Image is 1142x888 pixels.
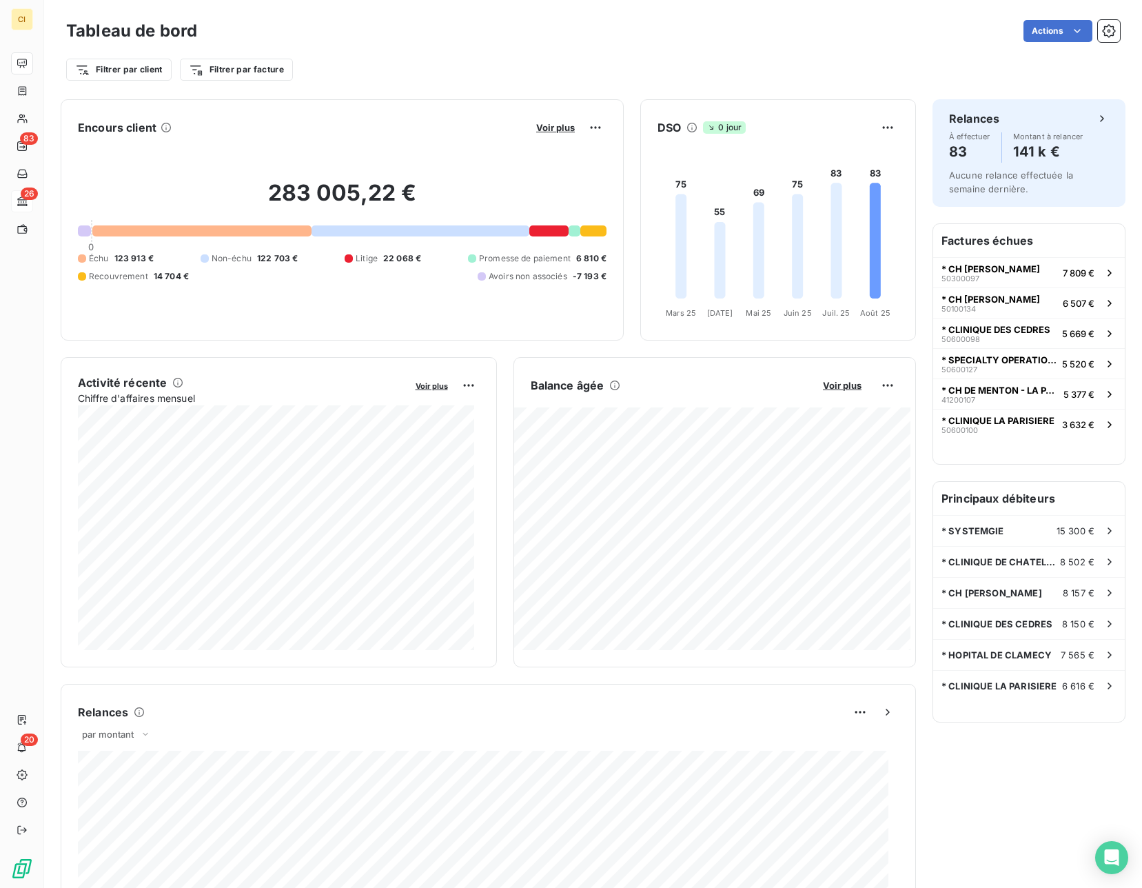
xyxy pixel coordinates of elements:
button: * CLINIQUE DES CEDRES506000985 669 € [933,318,1125,348]
h6: Balance âgée [531,377,604,394]
span: * CLINIQUE DES CEDRES [941,618,1052,629]
span: 26 [21,188,38,200]
button: Filtrer par facture [180,59,293,81]
button: Voir plus [411,379,452,392]
span: À effectuer [949,132,990,141]
button: * CLINIQUE LA PARISIERE506001003 632 € [933,409,1125,439]
span: 7 565 € [1061,649,1094,660]
span: 50100134 [941,305,976,313]
tspan: Juil. 25 [822,308,850,318]
span: 14 704 € [154,270,189,283]
button: * CH DE MENTON - LA PALMOSA412001075 377 € [933,379,1125,409]
span: * CH [PERSON_NAME] [941,587,1042,598]
span: 8 157 € [1063,587,1094,598]
h6: Principaux débiteurs [933,482,1125,515]
span: Échu [89,252,109,265]
button: Filtrer par client [66,59,172,81]
span: * SPECIALTY OPERATIONS [GEOGRAPHIC_DATA] [941,354,1057,365]
h6: Relances [78,704,128,720]
span: Promesse de paiement [479,252,571,265]
span: Chiffre d'affaires mensuel [78,391,406,405]
span: * CLINIQUE LA PARISIERE [941,415,1054,426]
span: Voir plus [416,381,448,391]
span: 6 507 € [1063,298,1094,309]
h6: DSO [657,119,681,136]
h6: Relances [949,110,999,127]
span: Non-échu [212,252,252,265]
span: Montant à relancer [1013,132,1083,141]
span: 83 [20,132,38,145]
img: Logo LeanPay [11,858,33,880]
span: 50600098 [941,335,980,343]
span: 5 520 € [1062,359,1094,370]
button: Voir plus [819,379,866,392]
span: 8 150 € [1062,618,1094,629]
span: 50600127 [941,365,977,374]
span: 50300097 [941,274,979,283]
tspan: Juin 25 [784,308,812,318]
span: 6 616 € [1062,680,1094,692]
button: * SPECIALTY OPERATIONS [GEOGRAPHIC_DATA]506001275 520 € [933,348,1125,379]
tspan: Mars 25 [666,308,696,318]
span: * CLINIQUE DE CHATELLERAULT [941,556,1060,567]
span: Aucune relance effectuée la semaine dernière. [949,170,1073,194]
span: * CLINIQUE LA PARISIERE [941,680,1057,692]
span: Recouvrement [89,270,148,283]
button: Voir plus [532,121,579,134]
h2: 283 005,22 € [78,179,606,221]
span: Voir plus [823,380,861,391]
tspan: Mai 25 [746,308,771,318]
button: * CH [PERSON_NAME]501001346 507 € [933,287,1125,318]
span: 15 300 € [1057,525,1094,536]
a: 26 [11,190,32,212]
span: * SYSTEMGIE [941,525,1004,536]
span: 0 jour [703,121,746,134]
span: 22 068 € [383,252,421,265]
span: Avoirs non associés [489,270,567,283]
span: 41200107 [941,396,975,404]
span: -7 193 € [573,270,606,283]
h6: Activité récente [78,374,167,391]
h6: Factures échues [933,224,1125,257]
div: CI [11,8,33,30]
span: 5 377 € [1063,389,1094,400]
span: 0 [88,241,94,252]
span: * CH DE MENTON - LA PALMOSA [941,385,1058,396]
span: Voir plus [536,122,575,133]
span: 5 669 € [1062,328,1094,339]
tspan: [DATE] [707,308,733,318]
h3: Tableau de bord [66,19,197,43]
button: Actions [1023,20,1092,42]
span: 3 632 € [1062,419,1094,430]
tspan: Août 25 [860,308,890,318]
span: 6 810 € [576,252,606,265]
h4: 141 k € [1013,141,1083,163]
span: 7 809 € [1063,268,1094,279]
span: 50600100 [941,426,978,434]
span: 20 [21,734,38,746]
span: 8 502 € [1060,556,1094,567]
h6: Encours client [78,119,156,136]
span: * HOPITAL DE CLAMECY [941,649,1052,660]
a: 83 [11,135,32,157]
span: * CLINIQUE DES CEDRES [941,324,1050,335]
span: * CH [PERSON_NAME] [941,263,1040,274]
button: * CH [PERSON_NAME]503000977 809 € [933,257,1125,287]
span: 122 703 € [257,252,298,265]
span: Litige [356,252,378,265]
span: par montant [82,729,134,740]
span: * CH [PERSON_NAME] [941,294,1040,305]
div: Open Intercom Messenger [1095,841,1128,874]
span: 123 913 € [114,252,154,265]
h4: 83 [949,141,990,163]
